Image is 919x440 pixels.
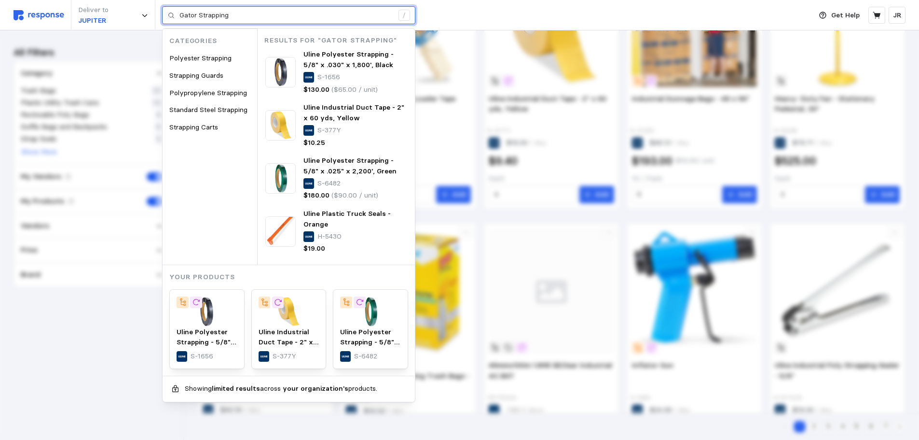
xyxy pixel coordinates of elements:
span: Uline Industrial Duct Tape - 2" x 60 yds, Yellow [259,327,318,357]
p: $130.00 [303,85,329,95]
img: S-377Y [259,297,319,327]
p: $19.00 [303,243,325,254]
p: $180.00 [303,190,329,201]
img: H-543O [265,216,296,247]
img: S-1656 [265,57,296,87]
p: S-1656 [191,351,213,362]
p: $10.25 [303,138,325,148]
img: S-6482 [265,163,296,194]
p: ($65.00 / unit) [331,85,378,95]
p: S-6482 [354,351,377,362]
span: Uline Polyester Strapping - 5/8" x .025" x 2,200', Green [340,327,400,368]
span: Uline Plastic Truck Seals - Orange [303,209,391,228]
span: Uline Polyester Strapping - 5/8" x .025" x 2,200', Green [303,156,397,175]
span: Uline Industrial Duct Tape - 2" x 60 yds, Yellow [303,103,404,122]
span: Strapping Guards [169,71,223,80]
img: S-6482 [340,297,401,327]
img: S-1656 [177,297,237,327]
b: limited results [212,384,260,393]
p: Categories [169,36,257,46]
p: Get Help [831,10,860,21]
p: JR [893,10,902,21]
input: Search for a product name or SKU [179,7,393,24]
p: S-1656 [317,72,340,83]
span: Standard Steel Strapping [169,105,247,114]
span: Uline Polyester Strapping - 5/8" x .030" x 1,800', Black [177,327,237,368]
p: ($90.00 / unit) [331,190,378,201]
b: your organization's [283,384,348,393]
img: svg%3e [14,10,64,20]
button: Get Help [813,6,865,25]
img: S-377Y [265,110,296,141]
span: Strapping Carts [169,123,218,131]
p: H-543O [317,231,342,242]
div: / [398,10,410,21]
p: S-377Y [317,125,341,136]
p: JUPITER [78,15,109,26]
p: S-377Y [273,351,296,362]
p: Showing across products. [185,383,377,394]
span: Polyester Strapping [169,54,232,62]
span: Polypropylene Strapping [169,88,247,97]
button: JR [889,7,905,24]
p: Your Products [169,272,415,283]
span: Uline Polyester Strapping - 5/8" x .030" x 1,800', Black [303,50,394,69]
p: S-6482 [317,178,341,189]
p: Deliver to [78,5,109,15]
p: Results for "Gator Strapping" [264,35,415,46]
